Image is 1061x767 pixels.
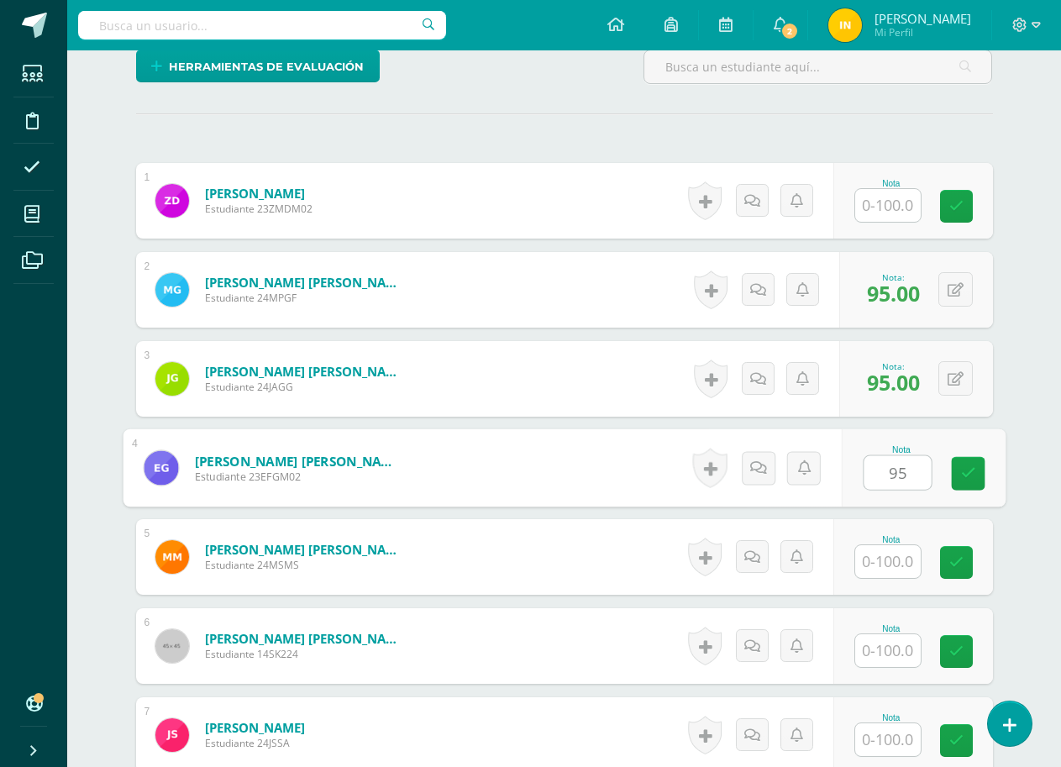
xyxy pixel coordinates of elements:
[855,634,921,667] input: 0-100.0
[875,10,971,27] span: [PERSON_NAME]
[205,647,407,661] span: Estudiante 14SK224
[644,50,992,83] input: Busca un estudiante aquí...
[194,470,402,485] span: Estudiante 23EFGM02
[205,291,407,305] span: Estudiante 24MPGF
[205,380,407,394] span: Estudiante 24JAGG
[205,736,305,750] span: Estudiante 24JSSA
[155,540,189,574] img: 2b6c4ff87cbff3f755ee63f09711c5e5.png
[875,25,971,39] span: Mi Perfil
[855,189,921,222] input: 0-100.0
[854,179,928,188] div: Nota
[828,8,862,42] img: 2ef4376fc20844802abc0360b59bcc94.png
[867,279,920,307] span: 95.00
[205,719,305,736] a: [PERSON_NAME]
[205,185,313,202] a: [PERSON_NAME]
[867,271,920,283] div: Nota:
[863,445,939,454] div: Nota
[855,545,921,578] input: 0-100.0
[136,50,380,82] a: Herramientas de evaluación
[155,273,189,307] img: d579a2f4395872090f48fd11eb4c32d3.png
[205,541,407,558] a: [PERSON_NAME] [PERSON_NAME]
[205,202,313,216] span: Estudiante 23ZMDM02
[855,723,921,756] input: 0-100.0
[155,718,189,752] img: 737f87f100c7aa2ae5f8163761b07637.png
[78,11,446,39] input: Busca un usuario...
[205,630,407,647] a: [PERSON_NAME] [PERSON_NAME]
[155,184,189,218] img: bcb41ce5051f10d913aaca627b5e043e.png
[194,452,402,470] a: [PERSON_NAME] [PERSON_NAME]
[155,362,189,396] img: 9b7b43ce443e636e3ce1df7f141e892f.png
[155,629,189,663] img: 45x45
[144,450,178,485] img: 5615ba2893c1562cf71a1f8e29f75463.png
[867,360,920,372] div: Nota:
[205,363,407,380] a: [PERSON_NAME] [PERSON_NAME]
[169,51,364,82] span: Herramientas de evaluación
[854,535,928,544] div: Nota
[205,558,407,572] span: Estudiante 24MSMS
[854,713,928,722] div: Nota
[854,624,928,633] div: Nota
[864,456,931,490] input: 0-100.0
[205,274,407,291] a: [PERSON_NAME] [PERSON_NAME]
[780,22,799,40] span: 2
[867,368,920,397] span: 95.00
